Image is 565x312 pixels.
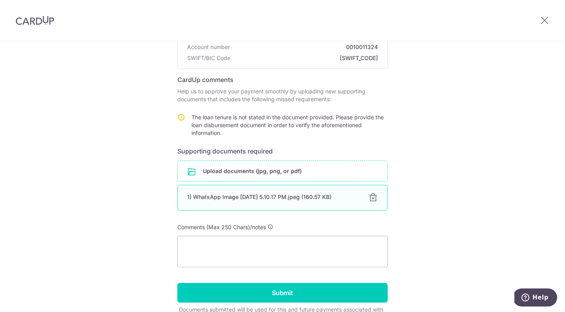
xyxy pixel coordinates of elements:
div: 1) WhatsApp Image [DATE] 5.10.17 PM.jpeg (160.57 KB) [187,193,359,201]
span: The loan tenure is not stated in the document provided. Please provide the loan disbursement docu... [191,114,384,136]
img: CardUp [16,16,54,25]
iframe: Opens a widget where you can find more information [514,288,557,308]
input: Submit [177,283,388,303]
span: SWIFT/BIC Code [187,54,230,62]
span: 0010011324 [233,43,378,51]
h6: Supporting documents required [177,146,388,156]
span: Account number [187,43,230,51]
p: Help us to approve your payment smoothly by uploading new supporting documents that includes the ... [177,88,388,103]
span: Comments (Max 250 Chars)/notes [177,224,266,230]
h6: CardUp comments [177,75,388,84]
div: Upload documents (jpg, png, or pdf) [177,161,388,182]
span: [SWIFT_CODE] [233,54,378,62]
